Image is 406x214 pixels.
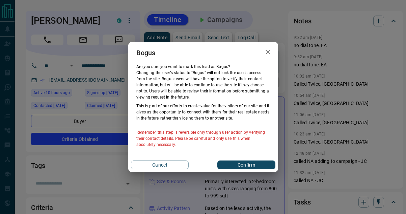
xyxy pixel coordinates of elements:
h2: Bogus [128,42,164,64]
p: Remember, this step is reversible only through user action by verifying their contact details. Pl... [136,129,270,148]
p: This is part of our efforts to create value for the visitors of our site and it gives us the oppo... [136,103,270,121]
button: Confirm [217,160,275,169]
button: Cancel [131,160,189,169]
p: Are you sure you want to mark this lead as Bogus ? [136,64,270,70]
p: Changing the user’s status to "Bogus" will not lock the user's access from the site. Bogus users ... [136,70,270,100]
